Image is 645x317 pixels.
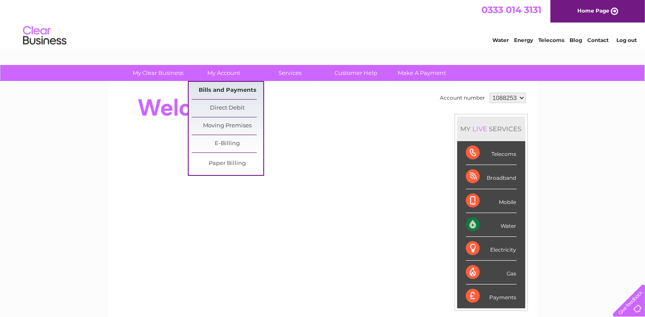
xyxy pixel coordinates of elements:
a: Moving Premises [192,117,263,135]
a: Direct Debit [192,100,263,117]
div: Mobile [466,189,517,213]
div: LIVE [471,125,489,133]
div: Telecoms [466,141,517,165]
a: E-Billing [192,135,263,152]
div: Water [466,213,517,237]
div: Broadband [466,165,517,189]
a: Paper Billing [192,155,263,172]
div: Clear Business is a trading name of Verastar Limited (registered in [GEOGRAPHIC_DATA] No. 3667643... [118,5,528,42]
div: Gas [466,261,517,285]
a: My Account [188,65,260,81]
a: Telecoms [538,37,564,43]
a: Services [254,65,326,81]
a: Make A Payment [386,65,458,81]
a: Energy [514,37,533,43]
img: logo.png [23,23,67,49]
a: Customer Help [320,65,392,81]
a: 0333 014 3131 [481,4,541,15]
div: Payments [466,285,517,308]
a: Bills and Payments [192,82,263,99]
a: Water [492,37,509,43]
a: Contact [587,37,609,43]
a: Blog [570,37,582,43]
a: Log out [616,37,637,43]
div: Electricity [466,237,517,261]
div: MY SERVICES [457,116,525,141]
a: My Clear Business [122,65,194,81]
td: Account number [438,91,488,105]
